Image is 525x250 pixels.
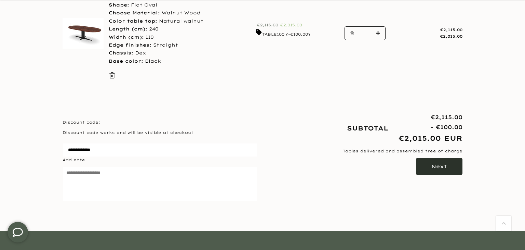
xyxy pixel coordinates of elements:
font: Base color: [109,58,143,64]
font: Add note [63,158,85,162]
font: €2,115.00 [431,114,462,121]
font: Choose Material: [109,10,160,15]
font: Shape: [109,2,129,8]
font: 110 [146,34,154,40]
button: Next [416,158,462,175]
font: Walnut Wood [162,10,201,15]
font: €2,115.00 [257,23,278,27]
font: €2,015.00 [440,34,462,39]
font: Color table top: [109,18,157,24]
font: Edge finishes: [109,42,151,48]
font: 240 [149,26,159,32]
font: Tables delivered and assembled free of charge [343,149,462,153]
font: Discount code: [63,120,100,125]
font: Flat Oval [131,2,157,8]
font: Discount code works and will be visible at checkout [63,130,193,135]
font: Straight [153,42,178,48]
font: €2,015.00 [280,23,302,27]
font: Next [431,163,447,170]
font: - €100.00 [430,124,462,130]
font: Width (cm): [109,34,144,40]
font: Chassis: [109,50,133,55]
font: Length (cm): [109,26,147,32]
font: Subtotal [347,124,388,132]
font: TABLE100 (-€100.00) [262,32,310,37]
font: Natural walnut [159,18,203,24]
font: Black [145,58,161,64]
font: €2,115.00 [440,27,462,32]
a: Back to top [496,216,511,231]
iframe: toggle frame [1,215,35,249]
font: Dex [135,50,146,55]
font: €2,015.00 EUR [399,134,462,142]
